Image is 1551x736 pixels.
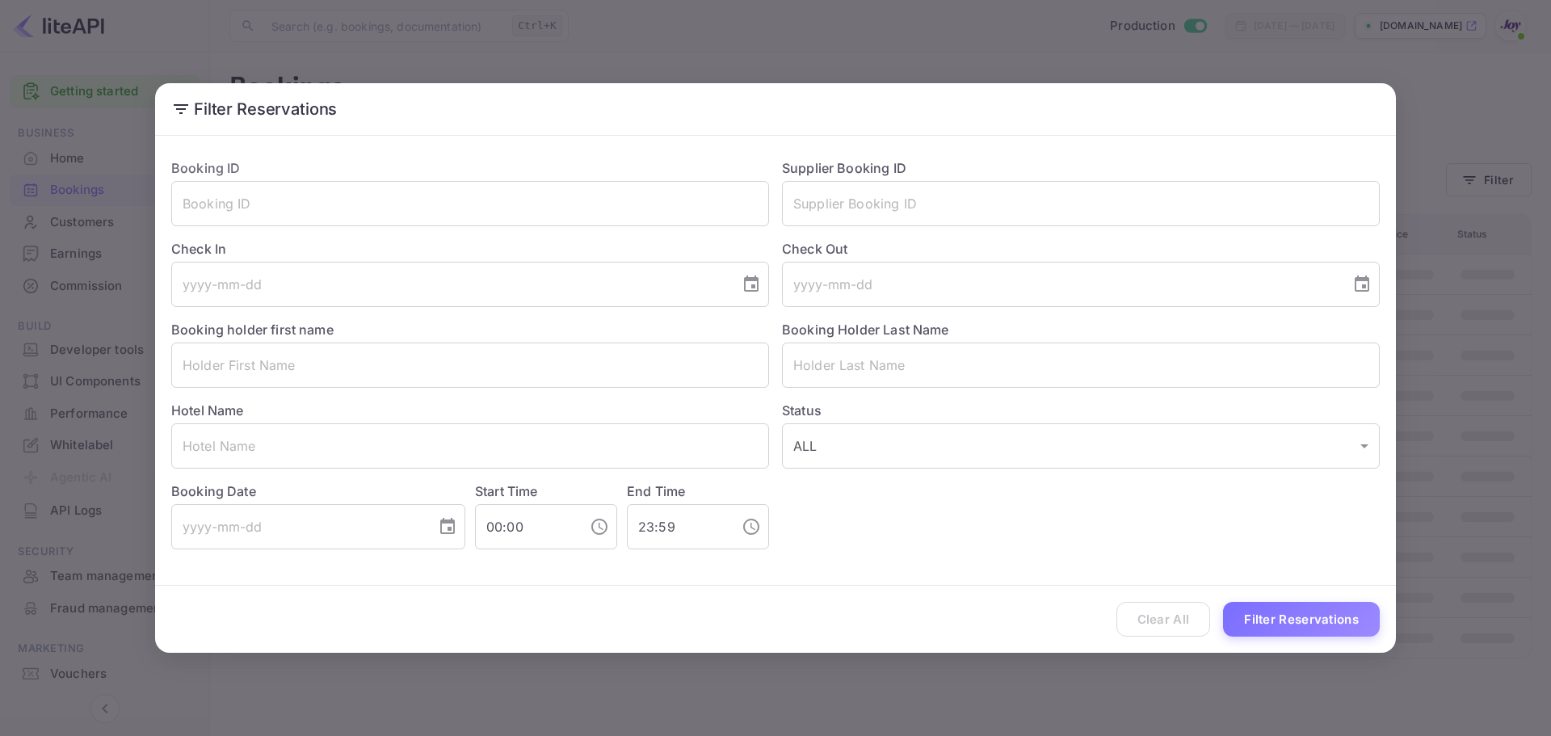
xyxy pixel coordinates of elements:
[171,160,241,176] label: Booking ID
[475,483,538,499] label: Start Time
[171,423,769,469] input: Hotel Name
[171,402,244,418] label: Hotel Name
[583,511,616,543] button: Choose time, selected time is 12:00 AM
[627,504,729,549] input: hh:mm
[782,343,1380,388] input: Holder Last Name
[782,322,949,338] label: Booking Holder Last Name
[782,262,1339,307] input: yyyy-mm-dd
[171,343,769,388] input: Holder First Name
[782,423,1380,469] div: ALL
[1223,602,1380,637] button: Filter Reservations
[782,239,1380,259] label: Check Out
[171,262,729,307] input: yyyy-mm-dd
[782,181,1380,226] input: Supplier Booking ID
[171,322,334,338] label: Booking holder first name
[171,181,769,226] input: Booking ID
[155,83,1396,135] h2: Filter Reservations
[431,511,464,543] button: Choose date
[735,511,767,543] button: Choose time, selected time is 11:59 PM
[171,504,425,549] input: yyyy-mm-dd
[475,504,577,549] input: hh:mm
[735,268,767,301] button: Choose date
[1346,268,1378,301] button: Choose date
[782,401,1380,420] label: Status
[171,482,465,501] label: Booking Date
[782,160,906,176] label: Supplier Booking ID
[171,239,769,259] label: Check In
[627,483,685,499] label: End Time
